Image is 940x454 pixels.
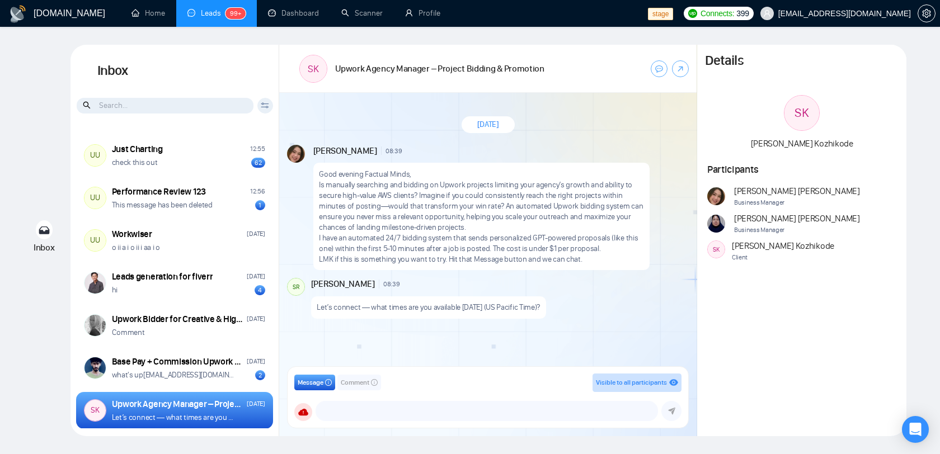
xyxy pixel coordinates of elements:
a: userProfile [405,8,440,18]
span: Visible to all participants [596,379,667,386]
div: UU [84,187,106,209]
span: [DATE] [477,119,499,130]
button: setting [918,4,936,22]
span: [PERSON_NAME] [311,278,375,290]
span: eye [669,378,678,387]
div: SK [784,96,819,130]
input: Search... [77,98,253,114]
p: Let’s connect — what times are you available [DATE] (US Pacific Time)? [112,412,234,423]
div: Base Pay + Commission Upwork Bidder for [GEOGRAPHIC_DATA] Profile [112,356,244,368]
span: Client [732,252,834,263]
h1: Inbox [70,45,279,97]
div: UU [84,230,106,251]
h1: Upwork Agency Manager – Project Bidding & Promotion [335,63,544,75]
span: 399 [736,7,749,20]
span: search [83,99,92,111]
div: UU [84,145,106,166]
p: Good evening Factual Minds, [319,169,643,179]
div: [DATE] [247,271,265,282]
p: Is manually searching and bidding on Upwork projects limiting your agency’s growth and ability to... [319,179,643,233]
img: Ellen Holmsten [84,315,106,336]
p: check this out [112,157,158,168]
p: hi [112,285,117,295]
a: setting [918,9,936,18]
p: Let’s connect — what times are you available [DATE] (US Pacific Time)? [317,302,540,313]
span: Connects: [701,7,734,20]
img: Ari Sulistya [84,272,106,294]
span: [PERSON_NAME] [PERSON_NAME] [734,185,860,197]
div: Upwork Agency Manager – Project Bidding & Promotion [112,398,244,410]
p: LMK if this is something you want to try. Hit that Message button and we can chat. [319,254,643,264]
button: Commentinfo-circle [337,375,381,390]
img: upwork-logo.png [688,9,697,18]
div: 2 [255,370,265,380]
span: Message [298,377,323,388]
div: [DATE] [247,229,265,239]
div: [DATE] [247,356,265,367]
a: searchScanner [341,8,383,18]
div: Just Charting [112,143,163,155]
div: 1 [255,200,265,210]
span: info-circle [325,379,332,386]
p: This message has been deleted [112,200,213,210]
span: setting [918,9,935,18]
div: SR [288,278,304,295]
h1: Details [705,53,743,69]
div: Workwiser [112,228,152,240]
span: 08:39 [386,146,402,155]
span: [PERSON_NAME] Kozhikode [732,240,834,252]
p: Comment [112,327,145,338]
div: [DATE] [247,314,265,324]
span: info-circle [371,379,378,386]
img: logo [9,5,27,23]
a: [EMAIL_ADDRESS][DOMAIN_NAME] [143,370,253,380]
h1: Participants [707,163,897,176]
img: Andrian [287,145,305,163]
div: SK [84,400,106,421]
div: 12:56 [250,186,265,197]
a: dashboardDashboard [268,8,319,18]
div: Upwork Bidder for Creative & High-Aesthetic Design Projects [112,313,244,325]
span: 08:39 [383,280,400,289]
div: Performance Review 123 [112,186,206,198]
sup: 99+ [225,8,246,19]
span: stage [648,8,673,20]
div: 12:55 [250,144,265,154]
span: Business Manager [734,197,860,208]
span: [PERSON_NAME] [313,145,377,157]
div: Open Intercom Messenger [902,416,929,443]
p: what's up [112,370,234,380]
span: [PERSON_NAME] [PERSON_NAME] [734,212,860,225]
button: Messageinfo-circle [294,375,335,390]
span: Business Manager [734,225,860,235]
p: o ii a i o ii i aa i o [112,242,160,253]
span: user [763,10,771,17]
p: I have an automated 24/7 bidding system that sends personalized GPT-powered proposals (like this ... [319,233,643,254]
div: 4 [255,285,265,295]
div: 62 [251,158,265,168]
img: Taimoor Mansoor [84,357,106,379]
div: [DATE] [247,399,265,409]
a: messageLeads99+ [187,8,246,18]
img: Andrian Marsella [707,187,725,205]
span: [PERSON_NAME] Kozhikode [751,138,853,149]
a: homeHome [131,8,165,18]
span: Comment [341,377,369,388]
span: Inbox [34,242,55,253]
img: Naswati Naswati [707,215,725,233]
div: SK [300,55,327,82]
div: SK [708,241,725,258]
div: Leads generation for fiverr [112,271,213,283]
